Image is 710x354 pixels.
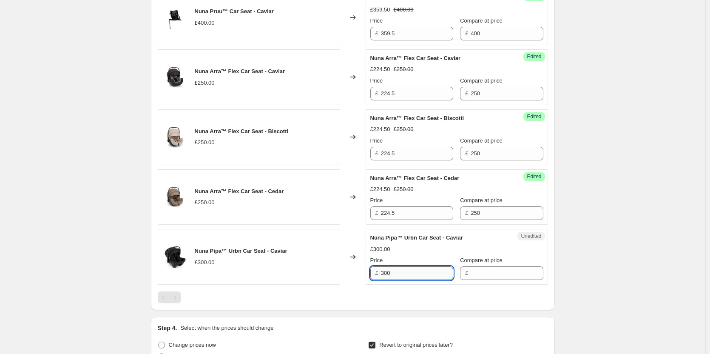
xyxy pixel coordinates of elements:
[370,55,461,61] span: Nuna Arra™ Flex Car Seat - Caviar
[370,175,460,181] span: Nuna Arra™ Flex Car Seat - Cedar
[162,5,188,30] img: NunaPruuCarSeat-Caviar1_80x.jpg
[370,137,383,144] span: Price
[195,68,285,74] span: Nuna Arra™ Flex Car Seat - Caviar
[375,210,378,216] span: £
[162,244,188,270] img: NunaPipaUrbnCarSeat-Caviar1_80x.jpg
[394,65,414,74] strike: £250.00
[195,138,215,147] div: £250.00
[527,173,541,180] span: Edited
[195,128,289,134] span: Nuna Arra™ Flex Car Seat - Biscotti
[460,77,503,84] span: Compare at price
[465,30,468,37] span: £
[370,125,390,134] div: £224.50
[370,257,383,263] span: Price
[195,188,284,194] span: Nuna Arra™ Flex Car Seat - Cedar
[158,291,181,303] nav: Pagination
[370,185,390,194] div: £224.50
[370,6,390,14] div: £359.50
[195,79,215,87] div: £250.00
[370,77,383,84] span: Price
[379,342,453,348] span: Revert to original prices later?
[370,115,464,121] span: Nuna Arra™ Flex Car Seat - Biscotti
[375,90,378,97] span: £
[375,30,378,37] span: £
[370,65,390,74] div: £224.50
[370,234,463,241] span: Nuna Pipa™ Urbn Car Seat - Caviar
[521,233,541,240] span: Unedited
[375,270,378,276] span: £
[158,324,177,332] h2: Step 4.
[195,248,287,254] span: Nuna Pipa™ Urbn Car Seat - Caviar
[460,137,503,144] span: Compare at price
[195,8,274,14] span: Nuna Pruu™ Car Seat - Caviar
[394,125,414,134] strike: £250.00
[375,150,378,157] span: £
[370,197,383,203] span: Price
[460,17,503,24] span: Compare at price
[195,198,215,207] div: £250.00
[527,53,541,60] span: Edited
[370,17,383,24] span: Price
[195,258,215,267] div: £300.00
[465,270,468,276] span: £
[180,324,273,332] p: Select when the prices should change
[195,19,215,27] div: £400.00
[460,197,503,203] span: Compare at price
[460,257,503,263] span: Compare at price
[527,113,541,120] span: Edited
[162,124,188,150] img: NunaArraFlexCarSeat-Biscotti1_80x.jpg
[162,184,188,210] img: NunaArraFlexCarSeat-Cedar1_80x.jpg
[394,6,414,14] strike: £400.00
[169,342,216,348] span: Change prices now
[162,64,188,90] img: NunaArraFlexCarSeat-Caviar1_80x.jpg
[465,90,468,97] span: £
[394,185,414,194] strike: £250.00
[370,245,390,254] div: £300.00
[465,210,468,216] span: £
[465,150,468,157] span: £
